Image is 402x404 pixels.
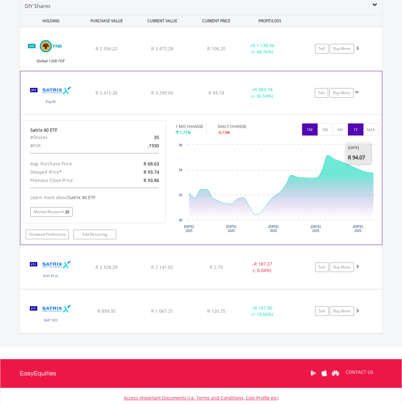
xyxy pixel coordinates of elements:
a: Sell [315,44,328,53]
div: Avg. Purchase Price [25,160,118,168]
div: - (- 8.04%) [238,261,286,274]
a: Google Play [308,363,319,383]
div: 1 MO CHANGE [175,123,203,129]
a: EasyEquities [20,359,56,388]
button: 1Y [348,123,363,136]
img: TFSA.FNBEQF.png [23,35,78,69]
text: 96 [179,143,183,147]
button: MAX [363,123,379,136]
div: CURRENT PRICE [191,15,241,27]
span: R 2 415.26 [95,90,117,96]
text: 92 [179,193,183,197]
svg: Interactive chart [175,142,378,237]
text: 90 [179,219,183,222]
div: .1930 [118,142,164,150]
div: Satrix 40 ETF [30,127,159,133]
a: Sell [315,262,328,272]
img: TFSA.STX500.png [23,297,78,331]
img: TFSA.STXDIV.png [23,253,78,287]
div: Delayed Price* [25,168,118,176]
div: PURCHASE VALUE [80,15,134,27]
span: R 3 472.28 [151,45,173,52]
button: 1M [302,123,318,136]
button: 3M [317,123,333,136]
div: CURRENT VALUE [135,15,190,27]
span: R 899.35 [97,308,116,314]
a: Add Recurring [73,230,116,239]
span: R 120.75 [207,308,225,314]
text: [DATE] 2025 [311,225,321,233]
div: DAILY CHANGE [218,123,269,129]
span: 1.71% [180,129,191,135]
text: [DATE] 2025 [268,225,279,233]
div: HOLDING [20,15,78,27]
div: Learn more about [30,194,159,201]
div: #FSR [25,142,118,150]
span: R 1 067.21 [151,308,173,314]
button: 6M [333,123,348,136]
text: [DATE] 2025 [226,225,236,233]
span: R 2.73 [210,264,223,270]
span: R 167.86 [254,305,272,311]
span: R 93.74 [144,169,159,175]
span: R 2 141.02 [151,264,173,270]
a: Huawei [330,363,341,383]
div: Previous Close Price [25,176,118,185]
span: R 2 328.29 [95,264,117,270]
a: Buy More [330,306,354,316]
a: Market Research [30,207,73,217]
span: R 68.63 [144,161,159,167]
span: DIY Shares [25,3,51,10]
div: + (+ 18.66%) [238,305,286,317]
div: PROFIT/LOSS [243,15,297,27]
a: Access Important Documents (i.e. Terms and Conditions, Cost Profile etc) [124,395,279,401]
span: R 106.20 [207,45,225,52]
div: + (+ 48.76%) [238,42,286,55]
div: 35 [118,133,164,142]
a: Buy More [330,262,354,272]
span: Satrix 40 ETF [68,194,95,200]
a: Apple [319,363,330,383]
span: R 3 299.00 [151,90,173,96]
span: R 93.86 [144,177,159,183]
span: R 883.74 [254,87,272,93]
a: Buy More [330,44,354,53]
a: Sell [315,306,328,316]
a: Sell [315,88,328,98]
span: -0.13% [218,129,230,135]
text: 94 [179,168,183,172]
text: [DATE] 2025 [184,225,194,233]
span: R 2 334.22 [95,45,117,52]
span: R 187.27 [254,261,272,267]
a: Dividend Preference [26,230,69,239]
span: R 93.74 [208,90,224,96]
span: R 1 138.06 [252,42,274,48]
a: Buy More [329,88,354,98]
div: + (+ 36.59%) [238,87,286,99]
text: [DATE] 2025 [353,225,363,233]
a: CONTACT US [341,363,378,381]
img: TFSA.STX40.png [24,79,78,113]
div: #Shares [25,133,118,142]
div: Chart. Highcharts interactive chart. [175,142,379,237]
